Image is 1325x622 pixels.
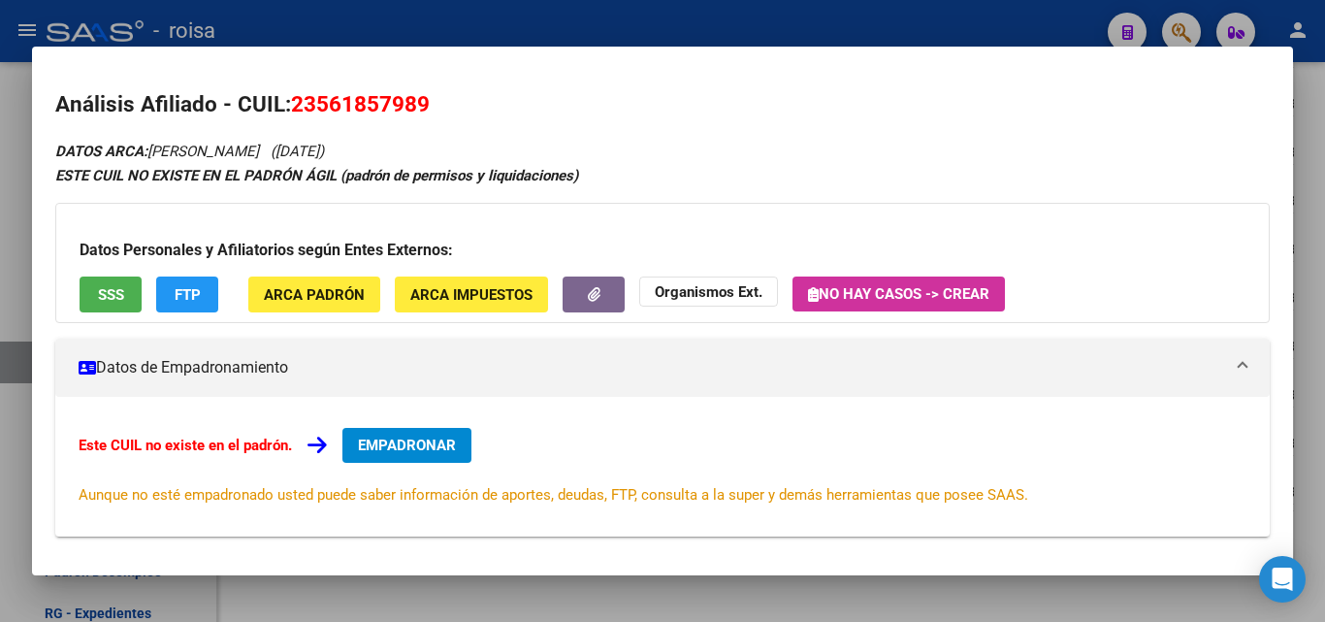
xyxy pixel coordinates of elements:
strong: Organismos Ext. [655,283,762,301]
span: ([DATE]) [271,143,324,160]
button: ARCA Padrón [248,277,380,312]
strong: ESTE CUIL NO EXISTE EN EL PADRÓN ÁGIL (padrón de permisos y liquidaciones) [55,167,578,184]
button: Organismos Ext. [639,277,778,307]
h2: Análisis Afiliado - CUIL: [55,88,1270,121]
button: FTP [156,277,218,312]
button: EMPADRONAR [342,428,471,463]
button: No hay casos -> Crear [792,277,1005,311]
span: No hay casos -> Crear [808,285,989,303]
span: [PERSON_NAME] [55,143,259,160]
strong: Este CUIL no existe en el padrón. [79,437,292,454]
span: ARCA Padrón [264,286,365,304]
div: Datos de Empadronamiento [55,397,1270,537]
span: FTP [175,286,201,304]
span: ARCA Impuestos [410,286,533,304]
h3: Datos Personales y Afiliatorios según Entes Externos: [80,239,1245,262]
span: SSS [98,286,124,304]
strong: DATOS ARCA: [55,143,147,160]
button: ARCA Impuestos [395,277,548,312]
button: SSS [80,277,142,312]
mat-panel-title: Datos de Empadronamiento [79,356,1223,379]
span: 23561857989 [291,91,430,116]
span: EMPADRONAR [358,437,456,454]
div: Open Intercom Messenger [1259,556,1306,603]
span: Aunque no esté empadronado usted puede saber información de aportes, deudas, FTP, consulta a la s... [79,486,1028,504]
mat-expansion-panel-header: Datos de Empadronamiento [55,339,1270,397]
